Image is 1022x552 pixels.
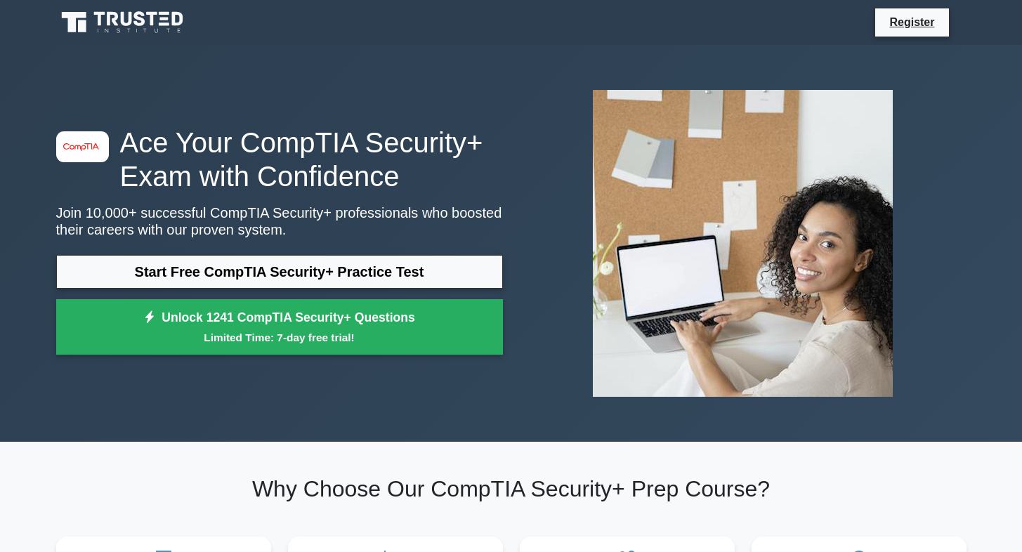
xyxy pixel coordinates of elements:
[74,329,485,346] small: Limited Time: 7-day free trial!
[56,126,503,193] h1: Ace Your CompTIA Security+ Exam with Confidence
[56,255,503,289] a: Start Free CompTIA Security+ Practice Test
[56,475,967,502] h2: Why Choose Our CompTIA Security+ Prep Course?
[881,13,943,31] a: Register
[56,204,503,238] p: Join 10,000+ successful CompTIA Security+ professionals who boosted their careers with our proven...
[56,299,503,355] a: Unlock 1241 CompTIA Security+ QuestionsLimited Time: 7-day free trial!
